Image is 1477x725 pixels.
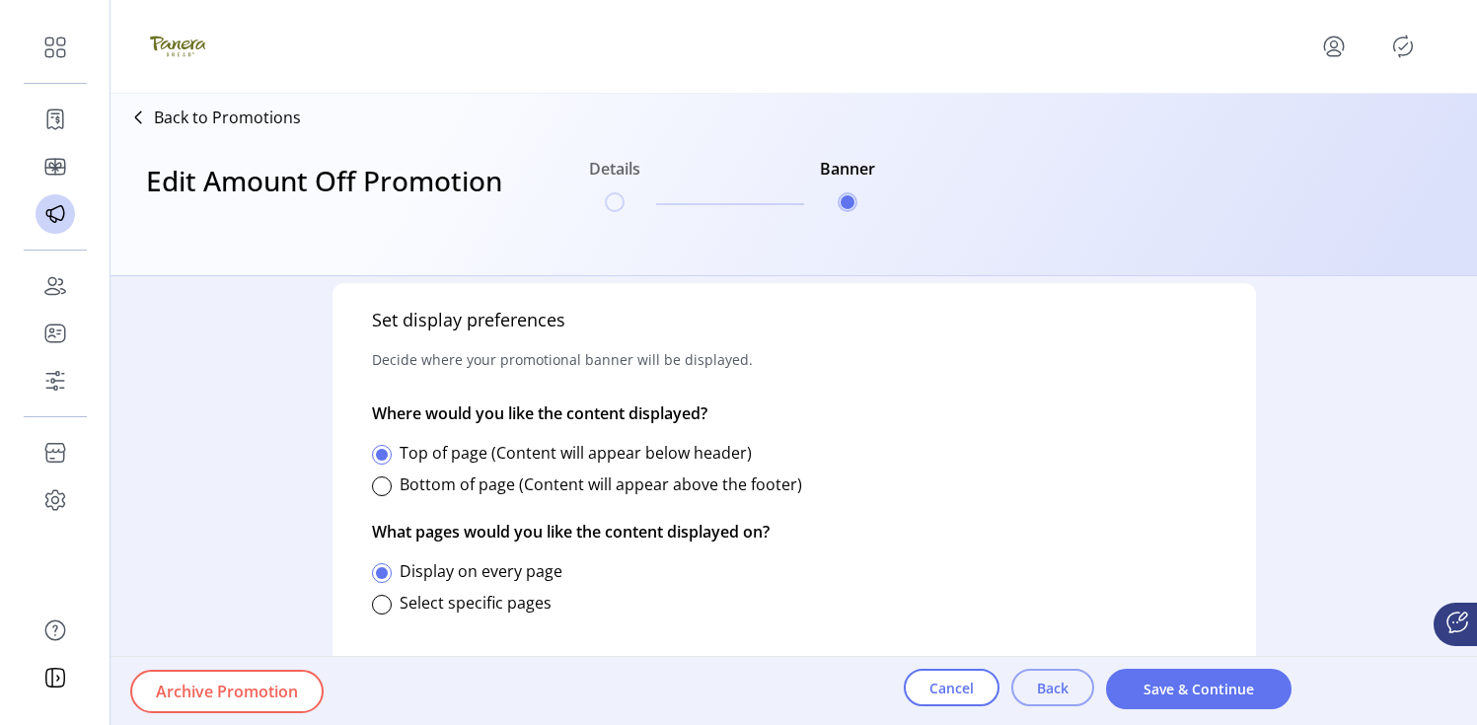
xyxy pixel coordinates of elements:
[156,680,298,703] span: Archive Promotion
[1132,679,1266,699] span: Save & Continue
[372,386,707,441] p: Where would you like the content displayed?
[1387,31,1419,62] button: Publisher Panel
[400,473,802,495] label: Bottom of page (Content will appear above the footer)
[372,307,565,333] h5: Set display preferences
[904,669,999,706] button: Cancel
[1011,669,1094,706] button: Back
[1106,669,1292,709] button: Save & Continue
[1037,678,1069,698] span: Back
[400,560,562,582] label: Display on every page
[1318,31,1350,62] button: menu
[929,678,974,698] span: Cancel
[372,333,753,386] p: Decide where your promotional banner will be displayed.
[154,106,301,129] p: Back to Promotions
[820,157,875,192] h6: Banner
[372,504,770,559] p: What pages would you like the content displayed on?
[146,160,502,241] h3: Edit Amount Off Promotion
[130,670,324,713] button: Archive Promotion
[400,592,552,614] label: Select specific pages
[150,19,205,74] img: logo
[400,442,752,464] label: Top of page (Content will appear below header)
